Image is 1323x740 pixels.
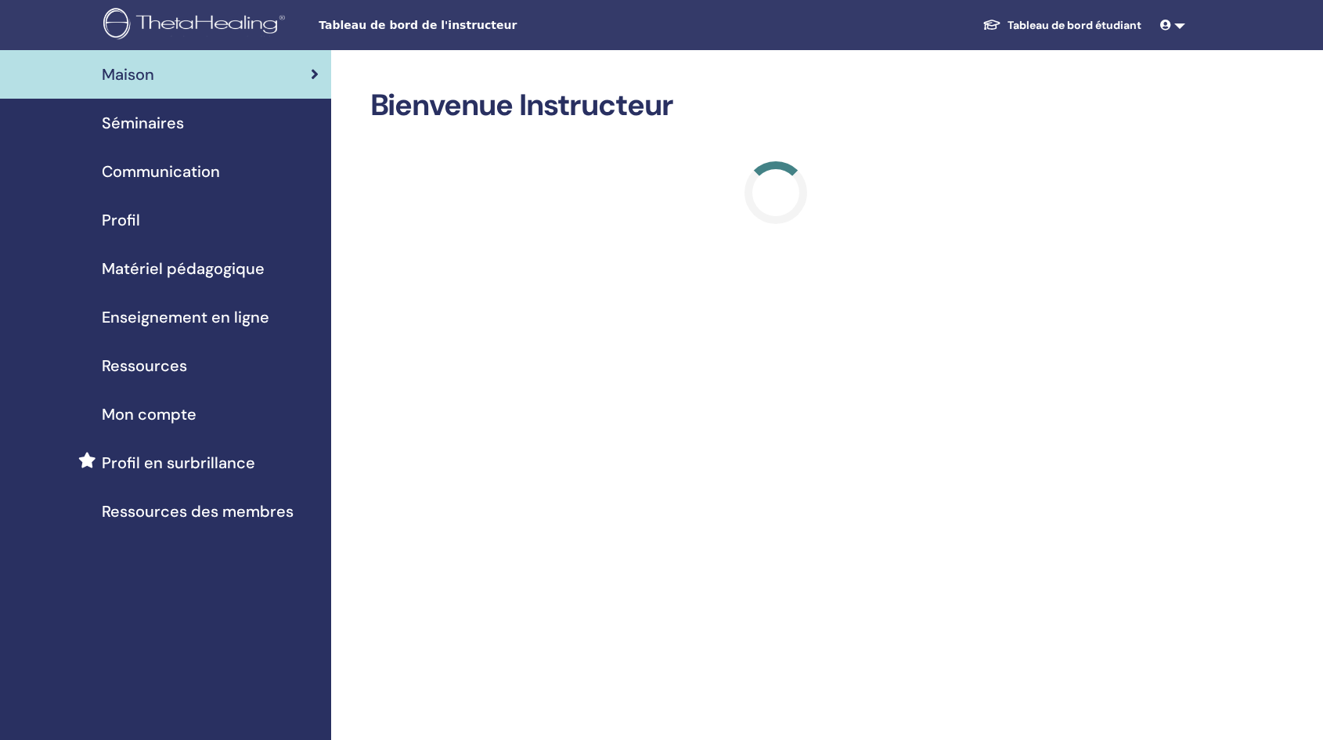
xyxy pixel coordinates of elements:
[982,18,1001,31] img: graduation-cap-white.svg
[319,17,553,34] span: Tableau de bord de l'instructeur
[102,402,196,426] span: Mon compte
[102,160,220,183] span: Communication
[103,8,290,43] img: logo.png
[970,11,1154,40] a: Tableau de bord étudiant
[102,354,187,377] span: Ressources
[102,257,265,280] span: Matériel pédagogique
[102,305,269,329] span: Enseignement en ligne
[370,88,1183,124] h2: Bienvenue Instructeur
[102,111,184,135] span: Séminaires
[102,500,294,523] span: Ressources des membres
[102,451,255,475] span: Profil en surbrillance
[102,63,154,86] span: Maison
[102,208,140,232] span: Profil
